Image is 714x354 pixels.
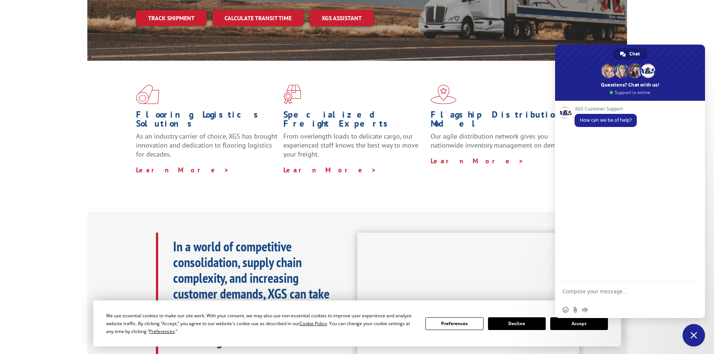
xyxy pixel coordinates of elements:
[572,307,578,313] span: Send a file
[213,10,304,26] a: Calculate transit time
[580,117,632,123] span: How can we be of help?
[283,85,301,104] img: xgs-icon-focused-on-flooring-red
[431,110,572,132] h1: Flagship Distribution Model
[613,48,647,60] div: Chat
[550,317,608,330] button: Accept
[425,317,483,330] button: Preferences
[173,237,329,350] b: In a world of competitive consolidation, supply chain complexity, and increasing customer demands...
[149,328,175,335] span: Preferences
[310,10,374,26] a: XGS ASSISTANT
[563,307,569,313] span: Insert an emoji
[106,312,416,335] div: We use essential cookies to make our site work. With your consent, we may also use non-essential ...
[582,307,588,313] span: Audio message
[431,132,569,149] span: Our agile distribution network gives you nationwide inventory management on demand.
[136,166,229,174] a: Learn More >
[93,300,621,347] div: Cookie Consent Prompt
[575,106,637,112] span: XGS Customer Support
[563,288,681,302] textarea: Compose your message...
[136,10,207,26] a: Track shipment
[299,320,327,327] span: Cookie Policy
[283,132,425,165] p: From overlength loads to delicate cargo, our experienced staff knows the best way to move your fr...
[431,85,457,104] img: xgs-icon-flagship-distribution-model-red
[629,48,640,60] span: Chat
[283,110,425,132] h1: Specialized Freight Experts
[488,317,546,330] button: Decline
[431,157,524,165] a: Learn More >
[283,166,377,174] a: Learn More >
[136,132,277,158] span: As an industry carrier of choice, XGS has brought innovation and dedication to flooring logistics...
[683,324,705,347] div: Close chat
[136,85,159,104] img: xgs-icon-total-supply-chain-intelligence-red
[136,110,278,132] h1: Flooring Logistics Solutions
